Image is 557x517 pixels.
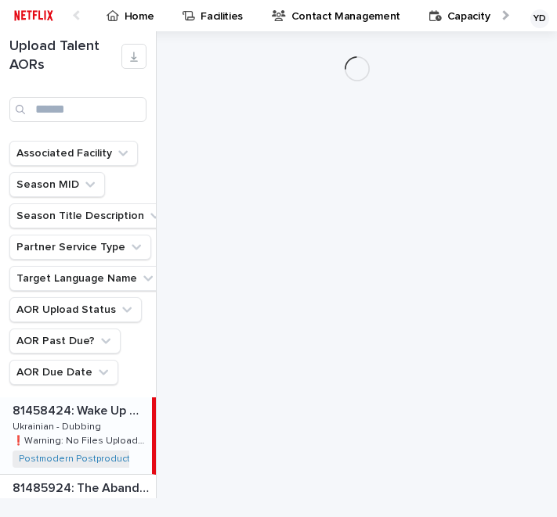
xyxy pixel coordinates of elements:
[9,329,121,354] button: AOR Past Due?
[9,360,118,385] button: AOR Due Date
[9,297,142,322] button: AOR Upload Status
[13,400,149,418] p: 81458424: Wake Up Dead Man: A Knives Out Mystery
[9,141,138,166] button: Associated Facility
[9,203,170,228] button: Season Title Description
[9,266,163,291] button: Target Language Name
[9,97,146,122] input: Search
[13,478,153,496] p: 81485924: The Abandons: Season 1
[530,9,549,28] div: YD
[13,433,149,447] p: ❗️Warning: No Files Uploaded
[13,496,104,510] p: Ukrainian - Dubbing
[9,38,121,75] h1: Upload Talent AORs
[9,235,151,260] button: Partner Service Type
[13,418,104,433] p: Ukrainian - Dubbing
[9,172,105,197] button: Season MID
[19,454,168,465] a: Postmodern Postproduction - Kyiv
[9,5,58,26] img: ifQbXi3ZQGMSEF7WDB7W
